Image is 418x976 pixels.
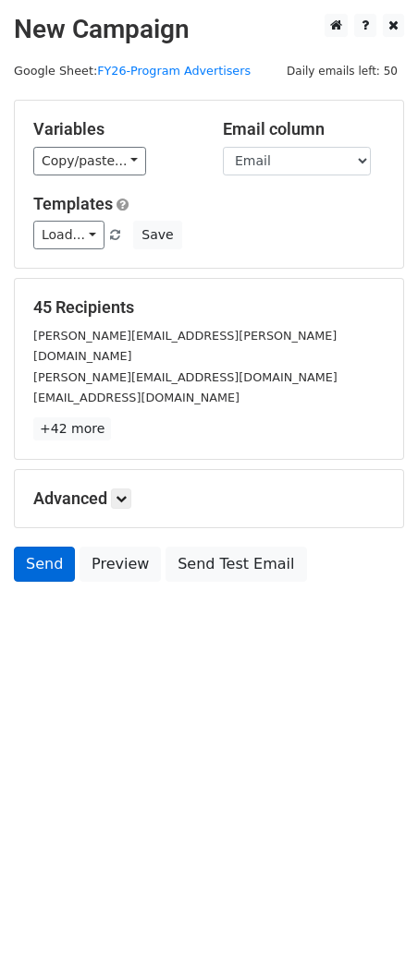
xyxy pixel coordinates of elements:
[33,417,111,440] a: +42 more
[326,887,418,976] iframe: Chat Widget
[14,547,75,582] a: Send
[33,391,240,404] small: [EMAIL_ADDRESS][DOMAIN_NAME]
[33,329,337,364] small: [PERSON_NAME][EMAIL_ADDRESS][PERSON_NAME][DOMAIN_NAME]
[33,194,113,213] a: Templates
[97,64,251,78] a: FY26-Program Advertisers
[280,61,404,81] span: Daily emails left: 50
[14,64,251,78] small: Google Sheet:
[33,221,104,249] a: Load...
[33,370,338,384] small: [PERSON_NAME][EMAIL_ADDRESS][DOMAIN_NAME]
[33,297,385,318] h5: 45 Recipients
[14,14,404,45] h2: New Campaign
[280,64,404,78] a: Daily emails left: 50
[80,547,161,582] a: Preview
[166,547,306,582] a: Send Test Email
[33,488,385,509] h5: Advanced
[133,221,181,249] button: Save
[33,119,195,139] h5: Variables
[33,147,146,175] a: Copy/paste...
[223,119,385,139] h5: Email column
